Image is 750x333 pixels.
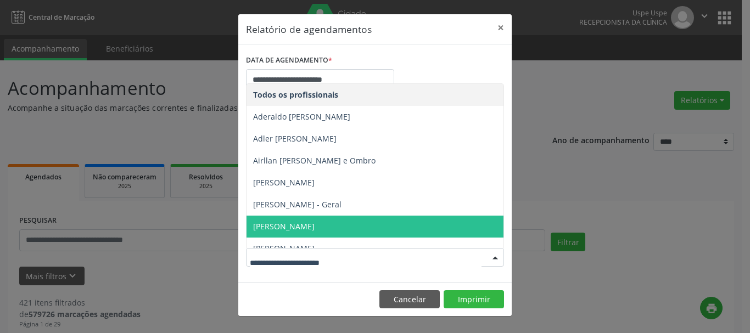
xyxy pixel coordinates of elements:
span: Airllan [PERSON_NAME] e Ombro [253,155,376,166]
h5: Relatório de agendamentos [246,22,372,36]
button: Imprimir [444,290,504,309]
button: Close [490,14,512,41]
span: [PERSON_NAME] - Geral [253,199,342,210]
span: Adler [PERSON_NAME] [253,133,337,144]
span: Aderaldo [PERSON_NAME] [253,111,350,122]
span: [PERSON_NAME] [253,221,315,232]
label: DATA DE AGENDAMENTO [246,52,332,69]
span: [PERSON_NAME] [253,243,315,253]
button: Cancelar [379,290,440,309]
span: [PERSON_NAME] [253,177,315,188]
span: Todos os profissionais [253,89,338,100]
